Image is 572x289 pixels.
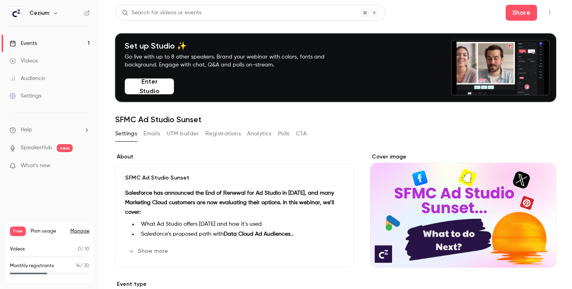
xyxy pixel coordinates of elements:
a: Manage [70,228,89,234]
li: Salesforce’s proposed path with [138,230,344,238]
button: Share [506,5,537,21]
h1: SFMC Ad Studio Sunset [115,115,556,124]
div: Settings [10,92,41,100]
li: help-dropdown-opener [10,126,90,134]
iframe: Noticeable Trigger [80,162,90,170]
button: Show more [125,245,173,258]
strong: Salesforce has announced the End of Renewal for Ad Studio in [DATE], and many Marketing Cloud cus... [125,190,334,215]
span: What's new [21,162,50,170]
span: Free [10,227,26,236]
p: / 30 [76,262,89,269]
div: Events [10,39,37,47]
img: Cezium [10,7,23,20]
h6: Cezium [29,9,49,17]
span: 14 [76,264,80,268]
label: Cover image [370,153,556,161]
button: Enter Studio [125,78,174,94]
button: Polls [278,127,290,140]
div: Search for videos or events [122,9,201,17]
p: Videos [10,246,25,253]
label: About [115,153,354,161]
section: Cover image [370,153,556,268]
span: Plan usage [31,228,66,234]
li: What Ad Studio offers [DATE] and how it’s used [138,220,344,228]
div: Audience [10,74,45,82]
a: SpeakerHub [21,144,52,152]
button: CTA [296,127,307,140]
span: Help [21,126,32,134]
p: / 10 [78,246,89,253]
span: 0 [78,247,81,252]
div: Videos [10,57,38,65]
p: Event type [115,280,354,288]
p: SFMC Ad Studio Sunset [125,174,344,182]
button: Emails [143,127,160,140]
button: Settings [115,127,137,140]
button: Registrations [205,127,241,140]
span: new [57,144,73,152]
button: Analytics [247,127,272,140]
p: Go live with up to 8 other speakers. Brand your webinar with colors, fonts and background. Engage... [125,53,343,69]
button: UTM builder [167,127,199,140]
h4: Set up Studio ✨ [125,41,343,51]
p: Monthly registrants [10,262,54,269]
strong: Data Cloud Ad Audiences [224,231,294,237]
